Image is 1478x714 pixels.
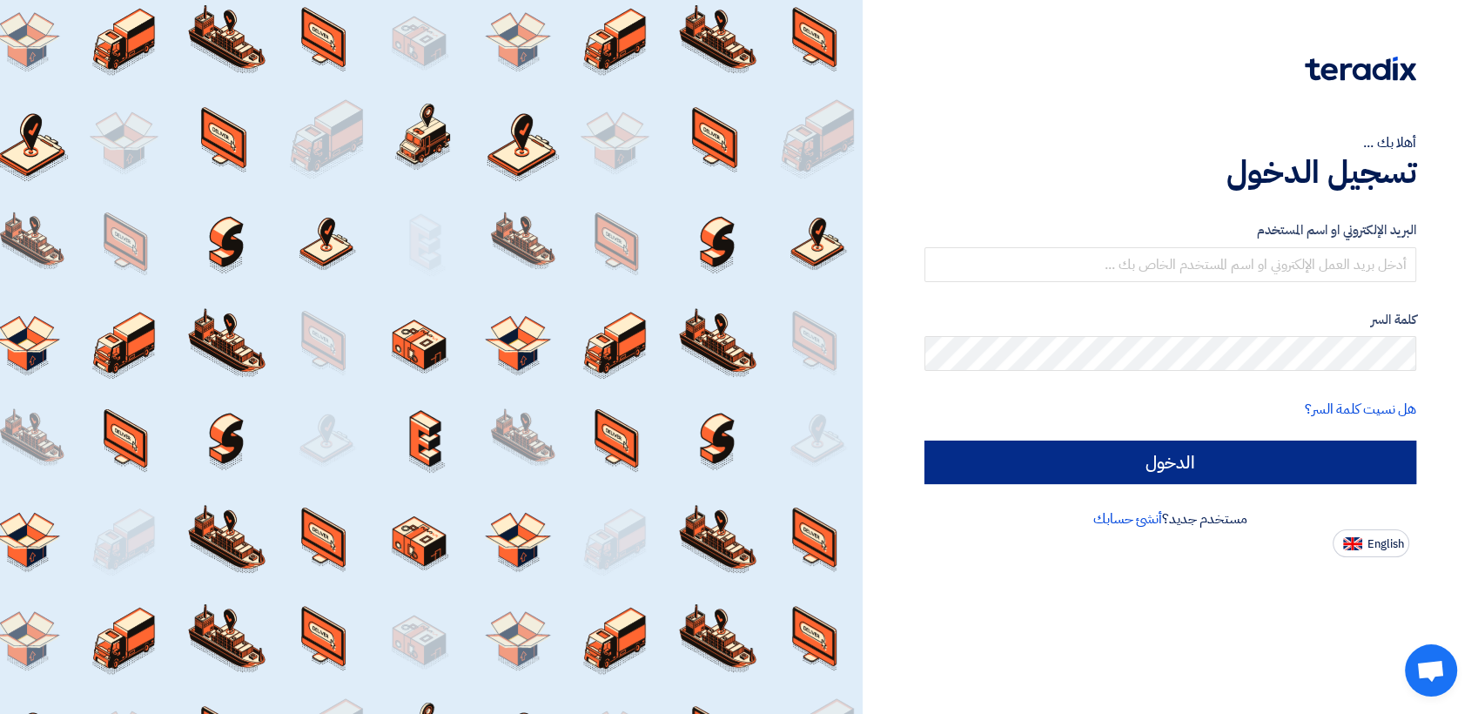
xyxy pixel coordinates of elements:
div: مستخدم جديد؟ [924,509,1417,529]
a: أنشئ حسابك [1093,509,1162,529]
button: English [1333,529,1409,557]
label: كلمة السر [924,310,1417,330]
input: أدخل بريد العمل الإلكتروني او اسم المستخدم الخاص بك ... [924,247,1417,282]
input: الدخول [924,441,1417,484]
label: البريد الإلكتروني او اسم المستخدم [924,220,1417,240]
a: هل نسيت كلمة السر؟ [1305,399,1416,420]
div: Open chat [1405,644,1457,697]
div: أهلا بك ... [924,132,1417,153]
h1: تسجيل الدخول [924,153,1417,192]
img: Teradix logo [1305,57,1416,81]
img: en-US.png [1343,537,1362,550]
span: English [1367,538,1404,550]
